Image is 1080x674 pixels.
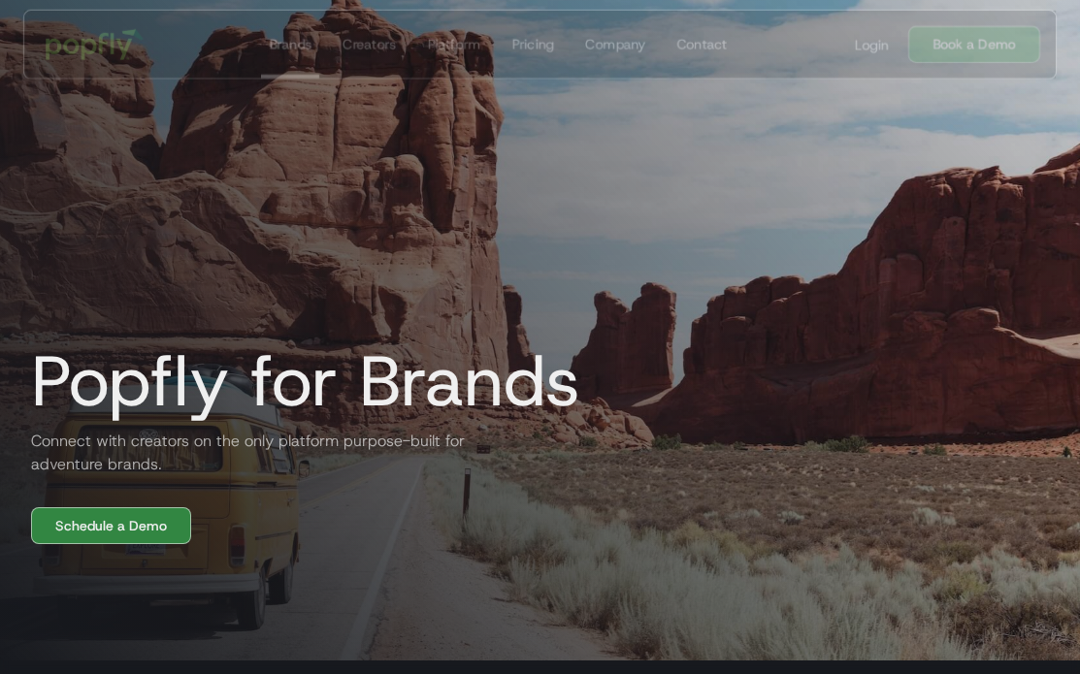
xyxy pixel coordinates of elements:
[669,11,735,79] a: Contact
[261,11,319,79] a: Brands
[676,35,727,54] div: Contact
[343,35,396,54] div: Creators
[847,35,897,54] a: Login
[419,11,488,79] a: Platform
[427,35,480,54] div: Platform
[504,11,562,79] a: Pricing
[855,35,889,54] div: Login
[335,11,404,79] a: Creators
[908,26,1040,63] a: Book a Demo
[31,507,191,544] a: Schedule a Demo
[585,35,645,54] div: Company
[511,35,554,54] div: Pricing
[32,16,157,74] a: home
[16,430,481,476] h2: Connect with creators on the only platform purpose-built for adventure brands.
[577,11,653,79] a: Company
[16,342,580,420] h1: Popfly for Brands
[269,35,311,54] div: Brands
